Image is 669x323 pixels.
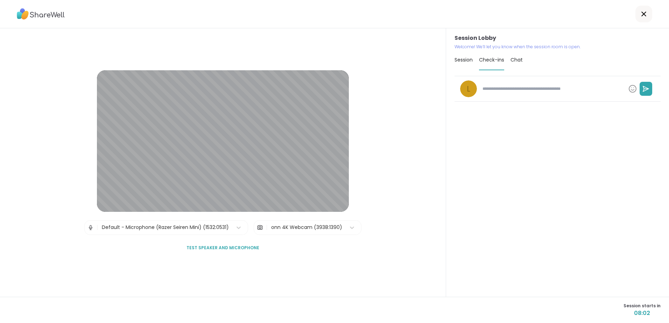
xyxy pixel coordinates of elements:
h3: Session Lobby [455,34,661,42]
img: ShareWell Logo [17,6,65,22]
p: Welcome! We’ll let you know when the session room is open. [455,44,661,50]
div: Default - Microphone (Razer Seiren Mini) (1532:0531) [102,224,229,231]
img: Microphone [87,221,94,235]
button: Test speaker and microphone [184,241,262,255]
span: | [97,221,98,235]
span: 08:02 [624,309,661,317]
div: onn 4K Webcam (3938:1390) [271,224,342,231]
span: Check-ins [479,56,504,63]
span: Test speaker and microphone [186,245,259,251]
span: Session [455,56,473,63]
span: | [266,221,268,235]
span: l [467,83,470,95]
img: Camera [257,221,263,235]
span: Chat [510,56,523,63]
span: Session starts in [624,303,661,309]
